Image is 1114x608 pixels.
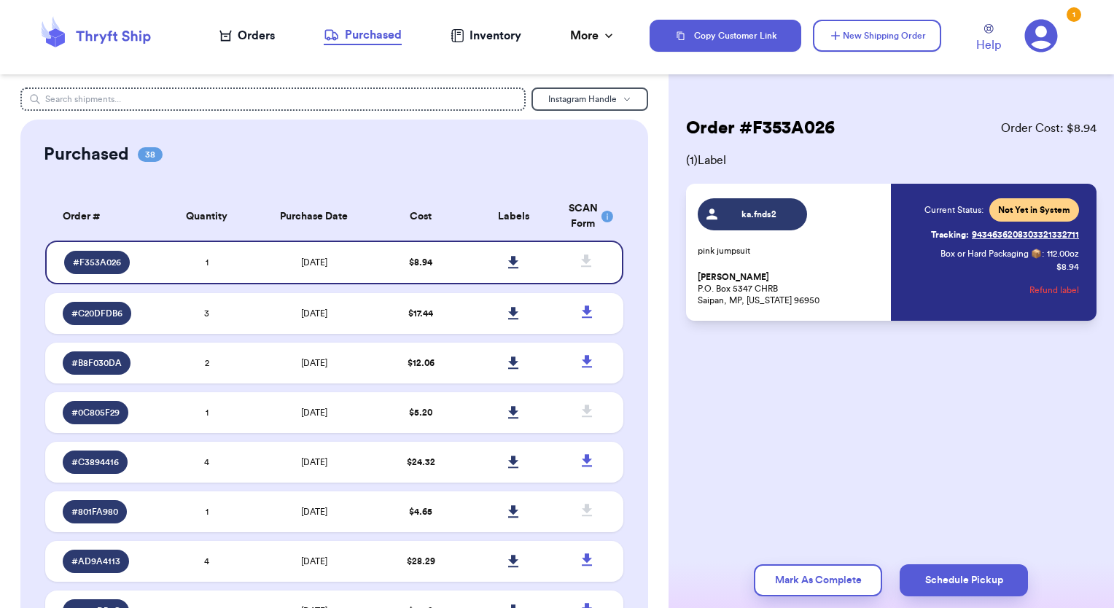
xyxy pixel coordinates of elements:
span: # B8F030DA [71,357,122,369]
button: Mark As Complete [754,564,882,596]
span: [DATE] [301,359,327,367]
span: $ 8.94 [409,258,432,267]
span: 112.00 oz [1047,248,1079,260]
span: 2 [205,359,209,367]
span: # C20DFDB6 [71,308,122,319]
h2: Purchased [44,143,129,166]
span: [DATE] [301,408,327,417]
span: 1 [206,258,209,267]
span: ( 1 ) Label [686,152,1097,169]
span: # 801FA980 [71,506,118,518]
span: # 0C805F29 [71,407,120,418]
p: P.O. Box 5347 CHRB Saipan, MP, [US_STATE] 96950 [698,271,883,306]
span: 4 [204,458,209,467]
button: Refund label [1029,274,1079,306]
div: More [570,27,616,44]
div: SCAN Form [569,201,606,232]
span: [DATE] [301,458,327,467]
button: Copy Customer Link [650,20,801,52]
a: Purchased [324,26,402,45]
span: $ 12.06 [408,359,435,367]
span: $ 5.20 [409,408,432,417]
th: Order # [45,192,161,241]
span: $ 24.32 [407,458,435,467]
a: 1 [1024,19,1058,52]
th: Labels [467,192,560,241]
span: $ 4.65 [409,507,432,516]
span: Not Yet in System [998,204,1070,216]
th: Purchase Date [253,192,375,241]
a: Tracking:9434636208303321332711 [931,223,1079,246]
button: Instagram Handle [531,87,648,111]
span: [DATE] [301,309,327,318]
button: New Shipping Order [813,20,941,52]
span: Box or Hard Packaging 📦 [940,249,1042,258]
span: 1 [206,408,209,417]
span: 3 [204,309,209,318]
div: Purchased [324,26,402,44]
span: # F353A026 [73,257,121,268]
span: [PERSON_NAME] [698,272,769,283]
span: # AD9A4113 [71,556,120,567]
span: $ 28.29 [407,557,435,566]
span: Instagram Handle [548,95,617,104]
p: $ 8.94 [1056,261,1079,273]
span: Order Cost: $ 8.94 [1001,120,1097,137]
span: [DATE] [301,258,327,267]
div: 1 [1067,7,1081,22]
span: 38 [138,147,163,162]
span: 1 [206,507,209,516]
span: Tracking: [931,229,969,241]
span: ka.fnds2 [724,208,793,220]
a: Inventory [451,27,521,44]
p: pink jumpsuit [698,245,883,257]
span: 4 [204,557,209,566]
span: $ 17.44 [408,309,433,318]
h2: Order # F353A026 [686,117,835,140]
span: [DATE] [301,557,327,566]
th: Quantity [160,192,253,241]
a: Help [976,24,1001,54]
span: # C3894416 [71,456,119,468]
input: Search shipments... [20,87,526,111]
span: : [1042,248,1044,260]
th: Cost [375,192,467,241]
a: Orders [219,27,275,44]
span: Current Status: [924,204,983,216]
button: Schedule Pickup [900,564,1028,596]
span: [DATE] [301,507,327,516]
span: Help [976,36,1001,54]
